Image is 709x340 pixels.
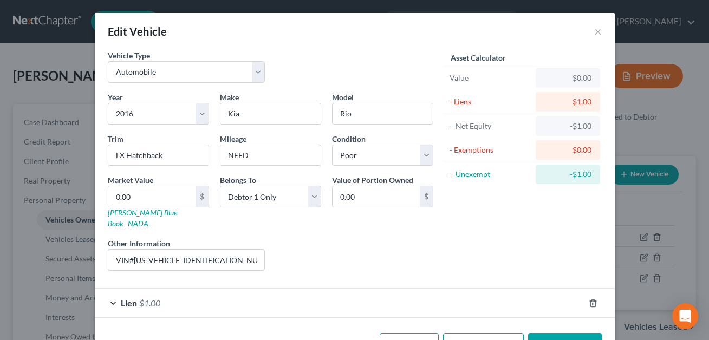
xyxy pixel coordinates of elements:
label: Mileage [220,133,246,145]
input: (optional) [108,250,265,270]
label: Year [108,91,123,103]
div: - Liens [450,96,531,107]
label: Value of Portion Owned [332,174,413,186]
span: Belongs To [220,175,256,185]
input: 0.00 [333,186,420,207]
div: = Net Equity [450,121,531,132]
a: [PERSON_NAME] Blue Book [108,208,177,228]
span: Make [220,93,239,102]
div: Open Intercom Messenger [672,303,698,329]
input: ex. Altima [333,103,433,124]
label: Vehicle Type [108,50,150,61]
input: ex. LS, LT, etc [108,145,209,166]
div: -$1.00 [544,169,591,180]
input: 0.00 [108,186,196,207]
button: × [594,25,602,38]
label: Model [332,91,354,103]
label: Other Information [108,238,170,249]
div: - Exemptions [450,145,531,155]
a: NADA [128,219,148,228]
div: $ [420,186,433,207]
label: Asset Calculator [451,52,506,63]
input: ex. Nissan [220,103,321,124]
div: $0.00 [544,145,591,155]
div: $ [196,186,209,207]
div: Edit Vehicle [108,24,167,39]
div: = Unexempt [450,169,531,180]
label: Trim [108,133,123,145]
span: $1.00 [139,298,160,308]
span: Lien [121,298,137,308]
div: $1.00 [544,96,591,107]
label: Market Value [108,174,153,186]
div: -$1.00 [544,121,591,132]
div: Value [450,73,531,83]
input: -- [220,145,321,166]
div: $0.00 [544,73,591,83]
label: Condition [332,133,366,145]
